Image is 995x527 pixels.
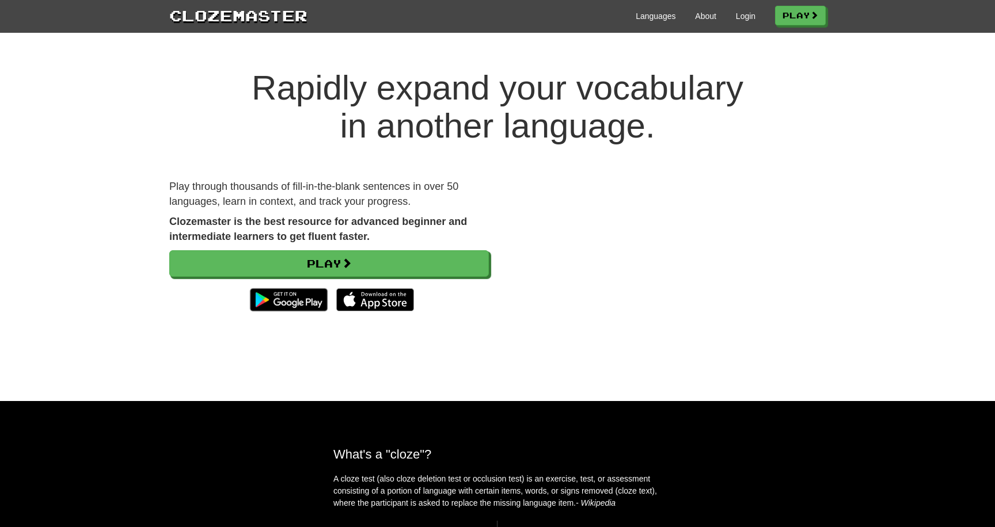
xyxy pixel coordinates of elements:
[775,6,826,25] a: Play
[736,10,755,22] a: Login
[169,216,467,242] strong: Clozemaster is the best resource for advanced beginner and intermediate learners to get fluent fa...
[169,5,307,26] a: Clozemaster
[169,250,489,277] a: Play
[333,473,662,509] p: A cloze test (also cloze deletion test or occlusion test) is an exercise, test, or assessment con...
[636,10,675,22] a: Languages
[333,447,662,461] h2: What's a "cloze"?
[576,498,616,507] em: - Wikipedia
[169,180,489,209] p: Play through thousands of fill-in-the-blank sentences in over 50 languages, learn in context, and...
[695,10,716,22] a: About
[336,288,414,311] img: Download_on_the_App_Store_Badge_US-UK_135x40-25178aeef6eb6b83b96f5f2d004eda3bffbb37122de64afbaef7...
[244,282,333,317] img: Get it on Google Play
